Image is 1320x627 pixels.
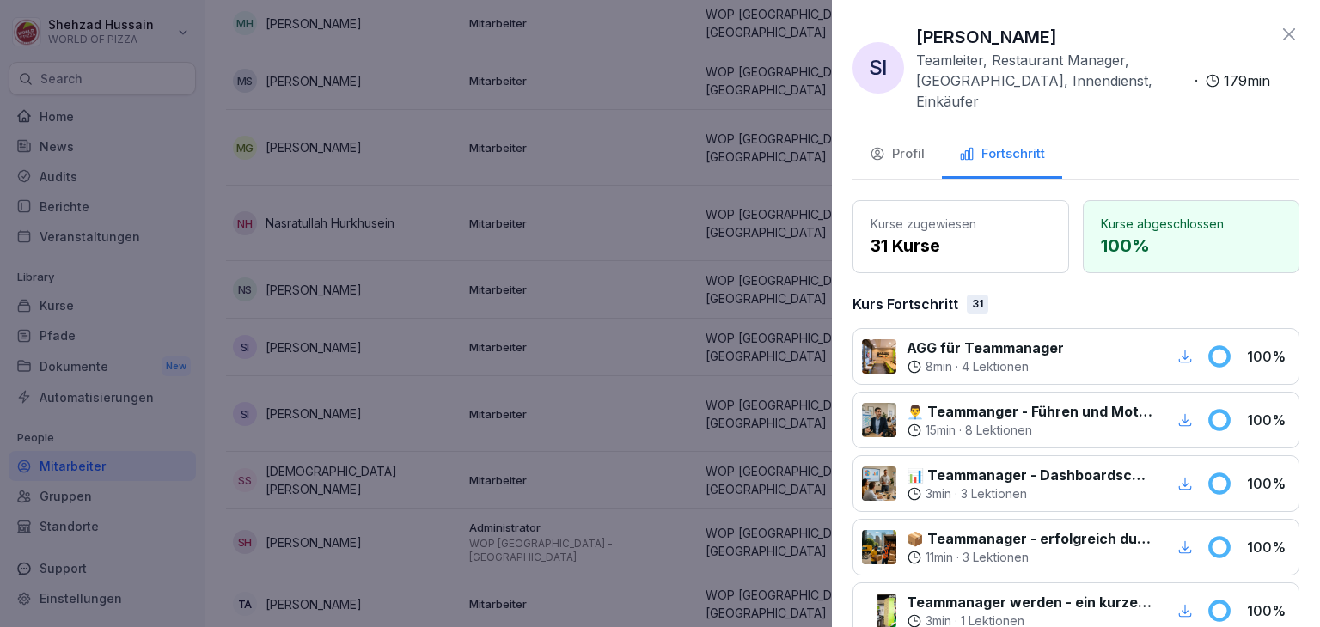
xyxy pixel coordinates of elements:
[967,295,988,313] div: 31
[1247,410,1290,430] p: 100 %
[1101,233,1281,259] p: 100 %
[871,215,1051,233] p: Kurse zugewiesen
[907,592,1153,612] p: Teammanager werden - ein kurzer Überblick
[926,485,951,502] p: 3 min
[852,294,958,314] p: Kurs Fortschritt
[907,465,1153,485] p: 📊 Teammanager - Dashboardschulung
[942,132,1062,179] button: Fortschritt
[962,549,1029,566] p: 3 Lektionen
[1101,215,1281,233] p: Kurse abgeschlossen
[1247,537,1290,557] p: 100 %
[962,358,1029,375] p: 4 Lektionen
[907,485,1153,502] div: ·
[926,549,953,566] p: 11 min
[965,422,1032,439] p: 8 Lektionen
[1247,600,1290,621] p: 100 %
[907,401,1153,422] p: 👨‍💼 Teammanger - Führen und Motivation von Mitarbeitern
[916,50,1270,112] div: ·
[907,549,1153,566] div: ·
[916,24,1057,50] p: [PERSON_NAME]
[907,338,1064,358] p: AGG für Teammanager
[1224,70,1270,91] p: 179 min
[871,233,1051,259] p: 31 Kurse
[852,132,942,179] button: Profil
[1247,346,1290,367] p: 100 %
[926,358,952,375] p: 8 min
[907,358,1064,375] div: ·
[926,422,956,439] p: 15 min
[907,422,1153,439] div: ·
[870,144,925,164] div: Profil
[1247,473,1290,494] p: 100 %
[959,144,1045,164] div: Fortschritt
[916,50,1188,112] p: Teamleiter, Restaurant Manager, [GEOGRAPHIC_DATA], Innendienst, Einkäufer
[907,528,1153,549] p: 📦 Teammanager - erfolgreich durch den Tag
[961,485,1027,502] p: 3 Lektionen
[852,42,904,94] div: SI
